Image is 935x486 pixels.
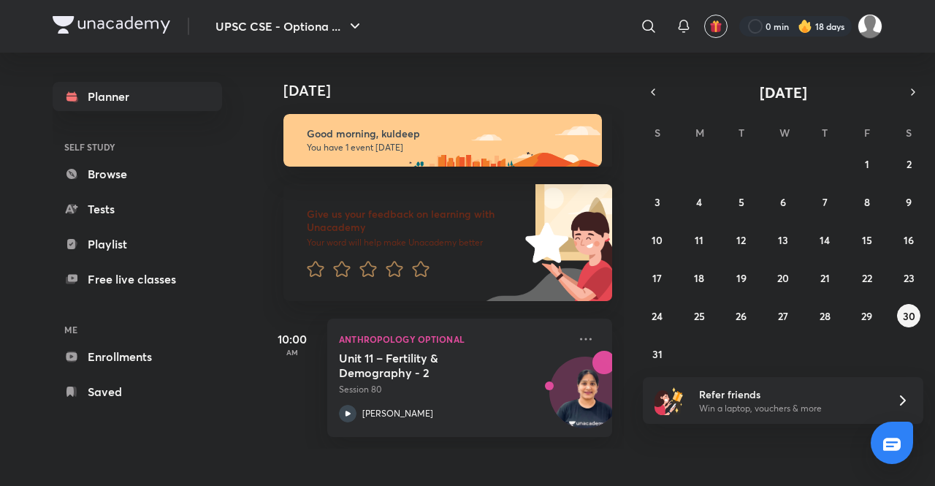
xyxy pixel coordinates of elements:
p: Win a laptop, vouchers & more [699,402,879,415]
a: Free live classes [53,265,222,294]
button: [DATE] [663,82,903,102]
abbr: Wednesday [779,126,790,140]
button: August 31, 2025 [646,342,669,365]
abbr: August 29, 2025 [861,309,872,323]
button: August 26, 2025 [730,304,753,327]
abbr: Saturday [906,126,912,140]
h6: SELF STUDY [53,134,222,159]
p: [PERSON_NAME] [362,407,433,420]
p: You have 1 event [DATE] [307,142,589,153]
a: Browse [53,159,222,189]
button: August 3, 2025 [646,190,669,213]
abbr: August 28, 2025 [820,309,831,323]
button: August 10, 2025 [646,228,669,251]
button: August 30, 2025 [897,304,920,327]
abbr: Thursday [822,126,828,140]
abbr: August 16, 2025 [904,233,914,247]
button: August 24, 2025 [646,304,669,327]
button: August 22, 2025 [855,266,879,289]
a: Planner [53,82,222,111]
button: August 16, 2025 [897,228,920,251]
abbr: August 1, 2025 [865,157,869,171]
button: August 2, 2025 [897,152,920,175]
img: Avatar [550,365,620,435]
abbr: Tuesday [739,126,744,140]
a: Saved [53,377,222,406]
abbr: Monday [695,126,704,140]
img: Company Logo [53,16,170,34]
abbr: August 13, 2025 [778,233,788,247]
h6: Refer friends [699,387,879,402]
abbr: August 8, 2025 [864,195,870,209]
button: August 21, 2025 [813,266,836,289]
abbr: August 15, 2025 [862,233,872,247]
abbr: August 24, 2025 [652,309,663,323]
abbr: August 19, 2025 [736,271,747,285]
abbr: August 12, 2025 [736,233,746,247]
button: August 19, 2025 [730,266,753,289]
button: August 7, 2025 [813,190,836,213]
img: feedback_image [476,184,612,301]
abbr: August 9, 2025 [906,195,912,209]
abbr: August 23, 2025 [904,271,915,285]
abbr: August 17, 2025 [652,271,662,285]
button: UPSC CSE - Optiona ... [207,12,373,41]
img: referral [654,386,684,415]
abbr: August 26, 2025 [736,309,747,323]
abbr: August 18, 2025 [694,271,704,285]
abbr: August 14, 2025 [820,233,830,247]
button: August 5, 2025 [730,190,753,213]
abbr: August 27, 2025 [778,309,788,323]
button: August 9, 2025 [897,190,920,213]
abbr: August 7, 2025 [823,195,828,209]
a: Enrollments [53,342,222,371]
button: August 11, 2025 [687,228,711,251]
img: kuldeep Ahir [858,14,882,39]
button: August 28, 2025 [813,304,836,327]
button: August 6, 2025 [771,190,795,213]
img: morning [283,114,602,167]
p: Session 80 [339,383,568,396]
abbr: August 6, 2025 [780,195,786,209]
abbr: August 21, 2025 [820,271,830,285]
h4: [DATE] [283,82,627,99]
abbr: Friday [864,126,870,140]
abbr: August 10, 2025 [652,233,663,247]
h5: Unit 11 – Fertility & Demography - 2 [339,351,521,380]
button: August 1, 2025 [855,152,879,175]
h6: Good morning, kuldeep [307,127,589,140]
abbr: August 31, 2025 [652,347,663,361]
button: August 4, 2025 [687,190,711,213]
abbr: Sunday [654,126,660,140]
h6: ME [53,317,222,342]
button: August 29, 2025 [855,304,879,327]
button: August 14, 2025 [813,228,836,251]
a: Tests [53,194,222,224]
abbr: August 22, 2025 [862,271,872,285]
button: August 17, 2025 [646,266,669,289]
p: Your word will help make Unacademy better [307,237,520,248]
h6: Give us your feedback on learning with Unacademy [307,208,520,234]
abbr: August 3, 2025 [654,195,660,209]
img: avatar [709,20,722,33]
a: Company Logo [53,16,170,37]
a: Playlist [53,229,222,259]
button: August 18, 2025 [687,266,711,289]
span: [DATE] [760,83,807,102]
button: avatar [704,15,728,38]
abbr: August 4, 2025 [696,195,702,209]
button: August 13, 2025 [771,228,795,251]
img: streak [798,19,812,34]
abbr: August 20, 2025 [777,271,789,285]
button: August 15, 2025 [855,228,879,251]
p: Anthropology Optional [339,330,568,348]
abbr: August 30, 2025 [903,309,915,323]
button: August 20, 2025 [771,266,795,289]
abbr: August 2, 2025 [907,157,912,171]
button: August 12, 2025 [730,228,753,251]
abbr: August 25, 2025 [694,309,705,323]
button: August 27, 2025 [771,304,795,327]
abbr: August 11, 2025 [695,233,703,247]
button: August 23, 2025 [897,266,920,289]
h5: 10:00 [263,330,321,348]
